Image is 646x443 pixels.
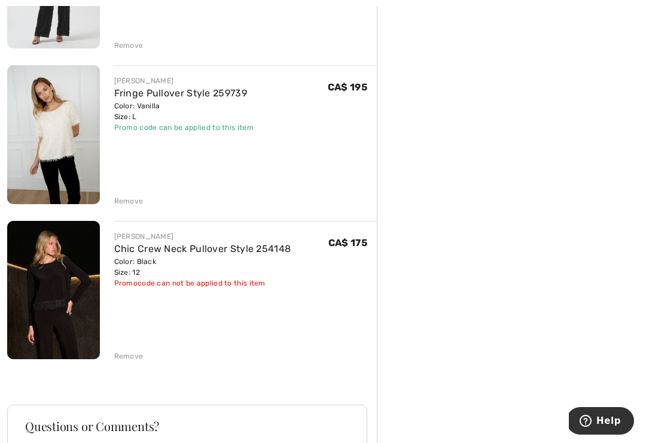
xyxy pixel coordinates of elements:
iframe: Opens a widget where you can find more information [569,407,634,437]
img: Fringe Pullover Style 259739 [7,65,100,204]
span: CA$ 195 [328,81,367,93]
div: Promo code can be applied to this item [114,122,254,133]
div: [PERSON_NAME] [114,75,254,86]
div: Remove [114,196,144,207]
h3: Questions or Comments? [25,420,349,432]
img: Chic Crew Neck Pullover Style 254148 [7,221,100,360]
div: Color: Vanilla Size: L [114,101,254,122]
a: Chic Crew Neck Pullover Style 254148 [114,243,291,254]
span: CA$ 175 [328,237,367,248]
div: Remove [114,40,144,51]
a: Fringe Pullover Style 259739 [114,87,247,99]
div: [PERSON_NAME] [114,231,291,242]
div: Promocode can not be applied to this item [114,278,291,289]
div: Remove [114,351,144,362]
div: Color: Black Size: 12 [114,256,291,278]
